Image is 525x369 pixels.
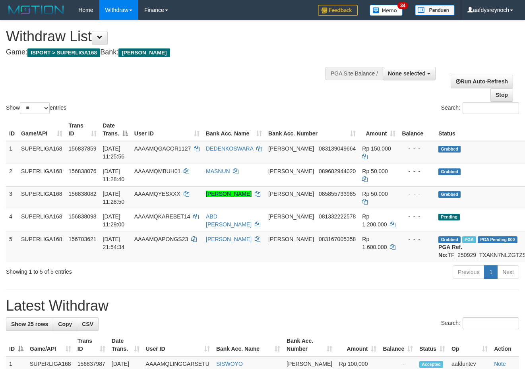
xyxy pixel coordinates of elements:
a: [PERSON_NAME] [206,191,252,197]
th: User ID: activate to sort column ascending [131,118,203,141]
span: Marked by aafchhiseyha [462,236,476,243]
span: [PERSON_NAME] [118,48,170,57]
th: ID: activate to sort column descending [6,334,27,356]
span: Grabbed [438,168,461,175]
span: AAAAMQMBUH01 [134,168,181,174]
th: Date Trans.: activate to sort column ascending [108,334,143,356]
th: ID [6,118,18,141]
span: [PERSON_NAME] [268,145,314,152]
span: Rp 1.200.000 [362,213,387,228]
span: 156838098 [69,213,97,220]
img: Button%20Memo.svg [370,5,403,16]
div: - - - [402,167,432,175]
a: Next [497,265,519,279]
span: AAAAMQGACOR1127 [134,145,191,152]
td: SUPERLIGA168 [18,141,66,164]
a: Copy [53,317,77,331]
td: 4 [6,209,18,232]
th: Date Trans.: activate to sort column descending [100,118,131,141]
span: Copy 083139049664 to clipboard [319,145,356,152]
th: Bank Acc. Number: activate to sort column ascending [283,334,335,356]
td: 5 [6,232,18,262]
h1: Latest Withdraw [6,298,519,314]
a: 1 [484,265,498,279]
span: PGA Pending [478,236,517,243]
span: [PERSON_NAME] [268,191,314,197]
th: Bank Acc. Number: activate to sort column ascending [265,118,359,141]
span: AAAAMQAPONGS23 [134,236,188,242]
a: Run Auto-Refresh [451,75,513,88]
b: PGA Ref. No: [438,244,462,258]
span: [PERSON_NAME] [268,213,314,220]
button: None selected [383,67,436,80]
a: ABD [PERSON_NAME] [206,213,252,228]
span: 156837859 [69,145,97,152]
span: Rp 50.000 [362,191,388,197]
td: SUPERLIGA168 [18,186,66,209]
span: [DATE] 21:54:34 [103,236,125,250]
span: [DATE] 11:28:40 [103,168,125,182]
th: Balance: activate to sort column ascending [380,334,416,356]
td: SUPERLIGA168 [18,164,66,186]
td: 2 [6,164,18,186]
th: Balance [399,118,435,141]
label: Show entries [6,102,66,114]
a: Previous [453,265,484,279]
td: SUPERLIGA168 [18,209,66,232]
label: Search: [441,102,519,114]
th: User ID: activate to sort column ascending [143,334,213,356]
th: Trans ID: activate to sort column ascending [66,118,100,141]
a: Note [494,361,506,367]
span: [DATE] 11:25:56 [103,145,125,160]
div: - - - [402,213,432,220]
h4: Game: Bank: [6,48,342,56]
span: Grabbed [438,191,461,198]
span: Rp 50.000 [362,168,388,174]
input: Search: [463,317,519,329]
img: MOTION_logo.png [6,4,66,16]
a: Stop [490,88,513,102]
th: Status: activate to sort column ascending [416,334,448,356]
td: 1 [6,141,18,164]
span: 156838082 [69,191,97,197]
span: Grabbed [438,146,461,153]
span: Rp 1.600.000 [362,236,387,250]
td: 3 [6,186,18,209]
span: Copy 089682944020 to clipboard [319,168,356,174]
span: Rp 150.000 [362,145,391,152]
span: Copy [58,321,72,327]
th: Trans ID: activate to sort column ascending [74,334,108,356]
span: 34 [397,2,408,9]
span: Pending [438,214,460,220]
span: Grabbed [438,236,461,243]
span: Copy 085855733985 to clipboard [319,191,356,197]
span: None selected [388,70,426,77]
th: Amount: activate to sort column ascending [359,118,399,141]
span: Accepted [419,361,443,368]
span: 156703621 [69,236,97,242]
th: Action [491,334,519,356]
img: Feedback.jpg [318,5,358,16]
th: Bank Acc. Name: activate to sort column ascending [213,334,283,356]
input: Search: [463,102,519,114]
a: CSV [77,317,99,331]
th: Bank Acc. Name: activate to sort column ascending [203,118,265,141]
span: AAAAMQKAREBET14 [134,213,190,220]
span: [DATE] 11:29:00 [103,213,125,228]
th: Game/API: activate to sort column ascending [27,334,74,356]
span: [DATE] 11:28:50 [103,191,125,205]
span: [PERSON_NAME] [268,168,314,174]
h1: Withdraw List [6,29,342,44]
div: Showing 1 to 5 of 5 entries [6,265,213,276]
td: SUPERLIGA168 [18,232,66,262]
th: Amount: activate to sort column ascending [335,334,380,356]
div: - - - [402,145,432,153]
span: [PERSON_NAME] [268,236,314,242]
th: Game/API: activate to sort column ascending [18,118,66,141]
a: DEDENKOSWARA [206,145,253,152]
div: - - - [402,235,432,243]
span: Show 25 rows [11,321,48,327]
a: SISWOYO [216,361,243,367]
span: 156838076 [69,168,97,174]
div: - - - [402,190,432,198]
